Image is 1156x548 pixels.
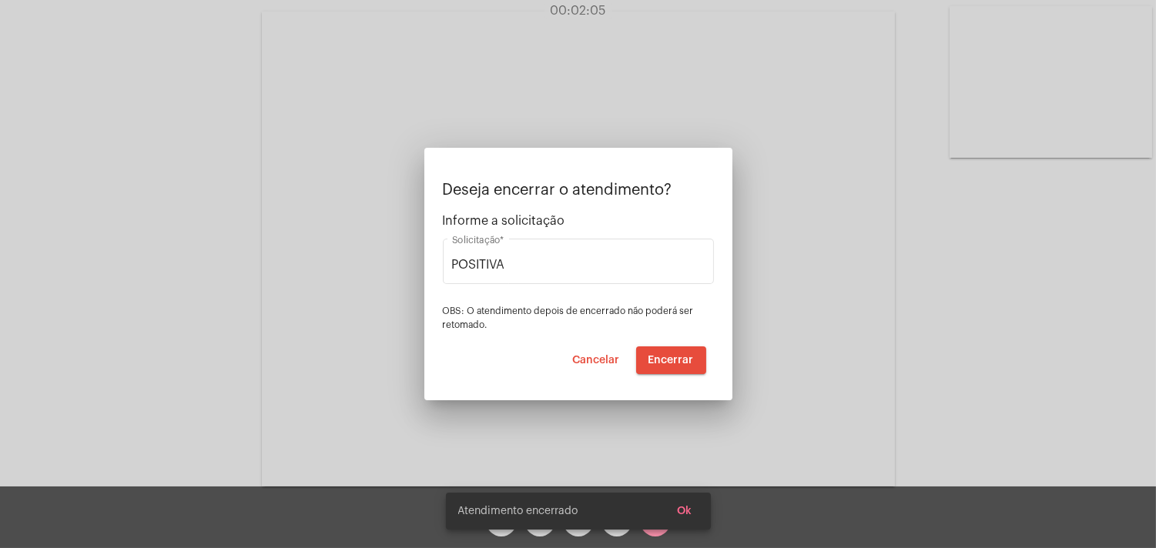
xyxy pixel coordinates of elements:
[443,306,694,329] span: OBS: O atendimento depois de encerrado não poderá ser retomado.
[636,346,706,374] button: Encerrar
[452,258,705,272] input: Buscar solicitação
[443,182,714,199] p: Deseja encerrar o atendimento?
[678,506,692,516] span: Ok
[561,346,632,374] button: Cancelar
[551,5,606,17] span: 00:02:05
[443,214,714,228] span: Informe a solicitação
[573,355,620,366] span: Cancelar
[648,355,694,366] span: Encerrar
[458,503,578,519] span: Atendimento encerrado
